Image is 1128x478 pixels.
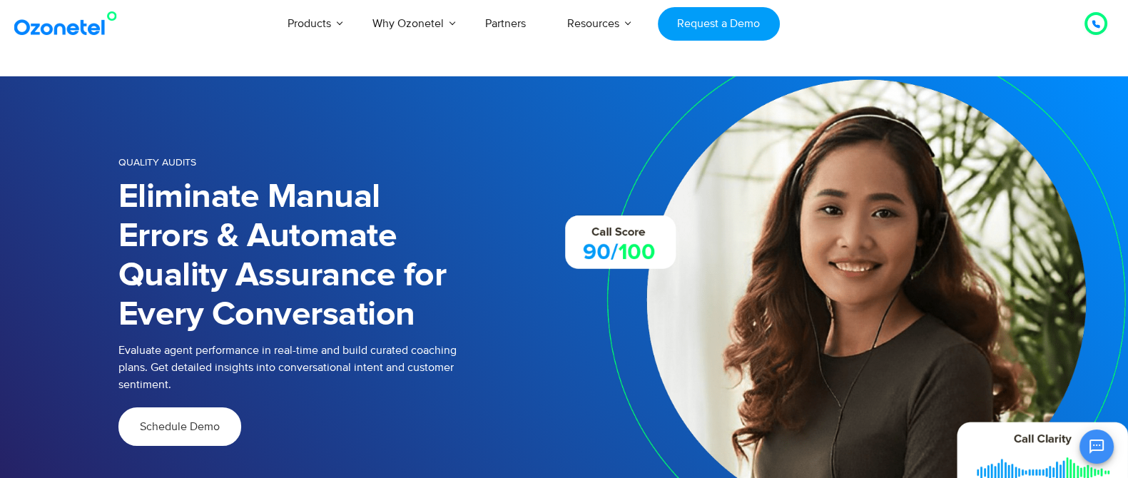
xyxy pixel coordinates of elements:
button: Open chat [1079,429,1114,464]
a: Request a Demo [658,7,780,41]
span: Schedule Demo [140,421,220,432]
h1: Eliminate Manual Errors & Automate Quality Assurance for Every Conversation [118,178,475,335]
a: Schedule Demo [118,407,241,446]
p: Evaluate agent performance in real-time and build curated coaching plans. Get detailed insights i... [118,342,475,393]
span: Quality Audits [118,156,196,168]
